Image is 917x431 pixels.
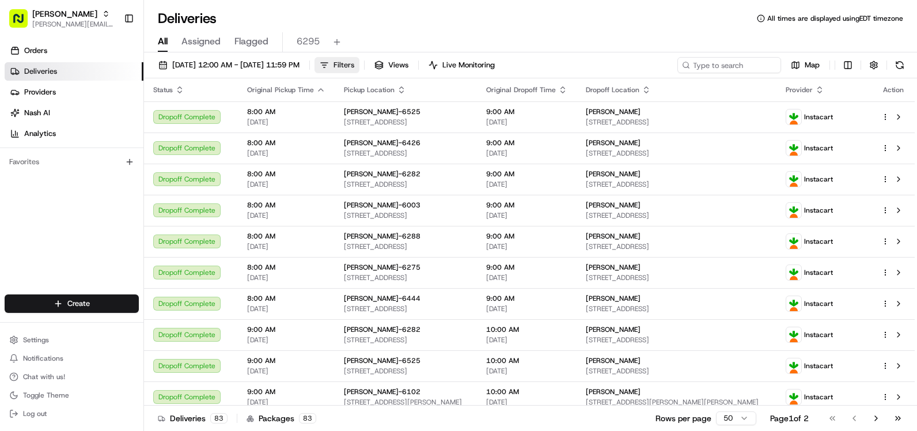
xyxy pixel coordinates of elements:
[247,304,325,313] span: [DATE]
[786,109,801,124] img: profile_instacart_ahold_partner.png
[486,138,567,148] span: 9:00 AM
[247,294,325,303] span: 8:00 AM
[344,169,420,179] span: [PERSON_NAME]-6282
[115,195,139,204] span: Pylon
[486,201,567,210] span: 9:00 AM
[93,162,190,183] a: 💻API Documentation
[344,356,420,365] span: [PERSON_NAME]-6525
[172,60,300,70] span: [DATE] 12:00 AM - [DATE] 11:59 PM
[32,20,115,29] button: [PERSON_NAME][EMAIL_ADDRESS][PERSON_NAME][DOMAIN_NAME]
[586,149,767,158] span: [STREET_ADDRESS]
[344,138,420,148] span: [PERSON_NAME]-6426
[423,57,500,73] button: Live Monitoring
[23,372,65,381] span: Chat with us!
[344,201,420,210] span: [PERSON_NAME]-6003
[344,149,468,158] span: [STREET_ADDRESS]
[786,358,801,373] img: profile_instacart_ahold_partner.png
[786,57,825,73] button: Map
[586,211,767,220] span: [STREET_ADDRESS]
[24,66,57,77] span: Deliveries
[805,60,820,70] span: Map
[5,294,139,313] button: Create
[181,35,221,48] span: Assigned
[586,335,767,345] span: [STREET_ADDRESS]
[5,387,139,403] button: Toggle Theme
[344,85,395,94] span: Pickup Location
[81,195,139,204] a: Powered byPylon
[247,201,325,210] span: 8:00 AM
[586,242,767,251] span: [STREET_ADDRESS]
[344,180,468,189] span: [STREET_ADDRESS]
[786,203,801,218] img: profile_instacart_ahold_partner.png
[786,85,813,94] span: Provider
[12,168,21,177] div: 📗
[586,304,767,313] span: [STREET_ADDRESS]
[5,406,139,422] button: Log out
[234,35,268,48] span: Flagged
[804,143,833,153] span: Instacart
[247,138,325,148] span: 8:00 AM
[247,366,325,376] span: [DATE]
[892,57,908,73] button: Refresh
[344,107,420,116] span: [PERSON_NAME]-6525
[804,361,833,370] span: Instacart
[5,5,119,32] button: [PERSON_NAME][PERSON_NAME][EMAIL_ADDRESS][PERSON_NAME][DOMAIN_NAME]
[586,263,641,272] span: [PERSON_NAME]
[344,304,468,313] span: [STREET_ADDRESS]
[486,304,567,313] span: [DATE]
[486,273,567,282] span: [DATE]
[586,85,639,94] span: Dropoff Location
[344,387,420,396] span: [PERSON_NAME]-6102
[247,232,325,241] span: 8:00 AM
[786,141,801,156] img: profile_instacart_ahold_partner.png
[153,57,305,73] button: [DATE] 12:00 AM - [DATE] 11:59 PM
[344,366,468,376] span: [STREET_ADDRESS]
[786,234,801,249] img: profile_instacart_ahold_partner.png
[881,85,905,94] div: Action
[5,350,139,366] button: Notifications
[32,8,97,20] button: [PERSON_NAME]
[767,14,903,23] span: All times are displayed using EDT timezone
[247,398,325,407] span: [DATE]
[153,85,173,94] span: Status
[344,211,468,220] span: [STREET_ADDRESS]
[30,74,190,86] input: Clear
[196,114,210,127] button: Start new chat
[486,85,556,94] span: Original Dropoff Time
[786,296,801,311] img: profile_instacart_ahold_partner.png
[804,237,833,246] span: Instacart
[23,335,49,345] span: Settings
[344,335,468,345] span: [STREET_ADDRESS]
[486,398,567,407] span: [DATE]
[344,294,420,303] span: [PERSON_NAME]-6444
[24,87,56,97] span: Providers
[677,57,781,73] input: Type to search
[67,298,90,309] span: Create
[5,83,143,101] a: Providers
[486,169,567,179] span: 9:00 AM
[247,180,325,189] span: [DATE]
[24,108,50,118] span: Nash AI
[247,356,325,365] span: 9:00 AM
[247,413,316,424] div: Packages
[23,409,47,418] span: Log out
[247,107,325,116] span: 8:00 AM
[247,118,325,127] span: [DATE]
[23,167,88,179] span: Knowledge Base
[5,332,139,348] button: Settings
[210,413,228,424] div: 83
[586,107,641,116] span: [PERSON_NAME]
[344,325,420,334] span: [PERSON_NAME]-6282
[158,9,217,28] h1: Deliveries
[247,149,325,158] span: [DATE]
[388,60,408,70] span: Views
[23,354,63,363] span: Notifications
[247,263,325,272] span: 8:00 AM
[247,273,325,282] span: [DATE]
[486,149,567,158] span: [DATE]
[247,85,314,94] span: Original Pickup Time
[586,169,641,179] span: [PERSON_NAME]
[786,327,801,342] img: profile_instacart_ahold_partner.png
[24,46,47,56] span: Orders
